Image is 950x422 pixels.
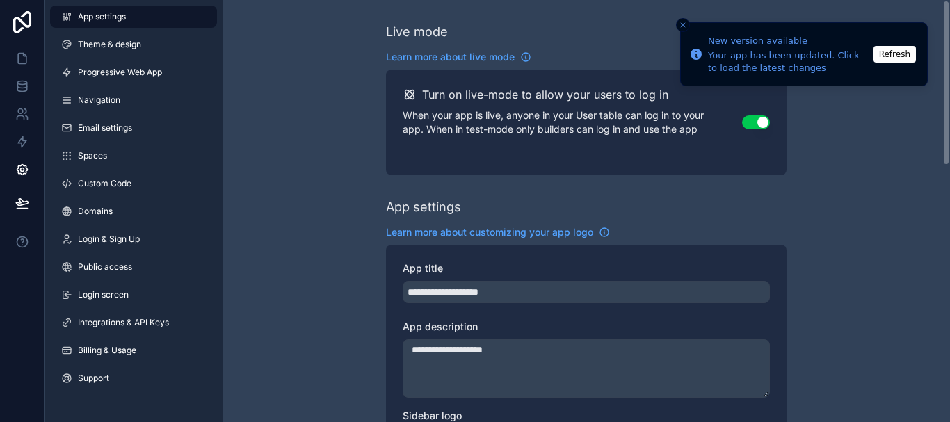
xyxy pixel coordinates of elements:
span: Integrations & API Keys [78,317,169,328]
a: Billing & Usage [50,339,217,362]
span: Billing & Usage [78,345,136,356]
span: Login screen [78,289,129,300]
span: Learn more about customizing your app logo [386,225,593,239]
a: Login & Sign Up [50,228,217,250]
a: Learn more about customizing your app logo [386,225,610,239]
a: Integrations & API Keys [50,311,217,334]
span: Support [78,373,109,384]
div: New version available [708,34,869,48]
a: Navigation [50,89,217,111]
span: App title [403,262,443,274]
a: Custom Code [50,172,217,195]
span: Public access [78,261,132,273]
a: Learn more about live mode [386,50,531,64]
button: Close toast [676,18,690,32]
span: App description [403,320,478,332]
a: Email settings [50,117,217,139]
a: Public access [50,256,217,278]
span: Theme & design [78,39,141,50]
div: Live mode [386,22,448,42]
div: Your app has been updated. Click to load the latest changes [708,49,869,74]
span: Progressive Web App [78,67,162,78]
a: Progressive Web App [50,61,217,83]
span: Spaces [78,150,107,161]
span: Email settings [78,122,132,133]
a: Spaces [50,145,217,167]
p: When your app is live, anyone in your User table can log in to your app. When in test-mode only b... [403,108,742,136]
h2: Turn on live-mode to allow your users to log in [422,86,668,103]
a: Support [50,367,217,389]
button: Refresh [873,46,916,63]
span: Custom Code [78,178,131,189]
span: Learn more about live mode [386,50,515,64]
span: Login & Sign Up [78,234,140,245]
span: Sidebar logo [403,409,462,421]
span: Domains [78,206,113,217]
div: App settings [386,197,461,217]
span: Navigation [78,95,120,106]
a: Login screen [50,284,217,306]
a: App settings [50,6,217,28]
a: Theme & design [50,33,217,56]
span: App settings [78,11,126,22]
a: Domains [50,200,217,222]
